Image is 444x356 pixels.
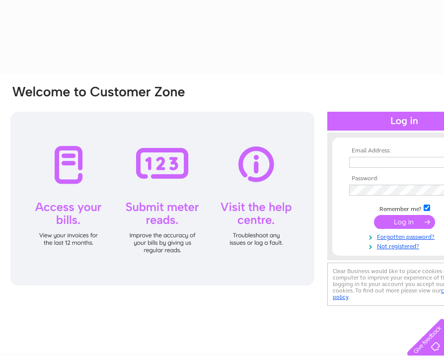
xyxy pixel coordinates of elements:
input: Submit [374,215,435,229]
